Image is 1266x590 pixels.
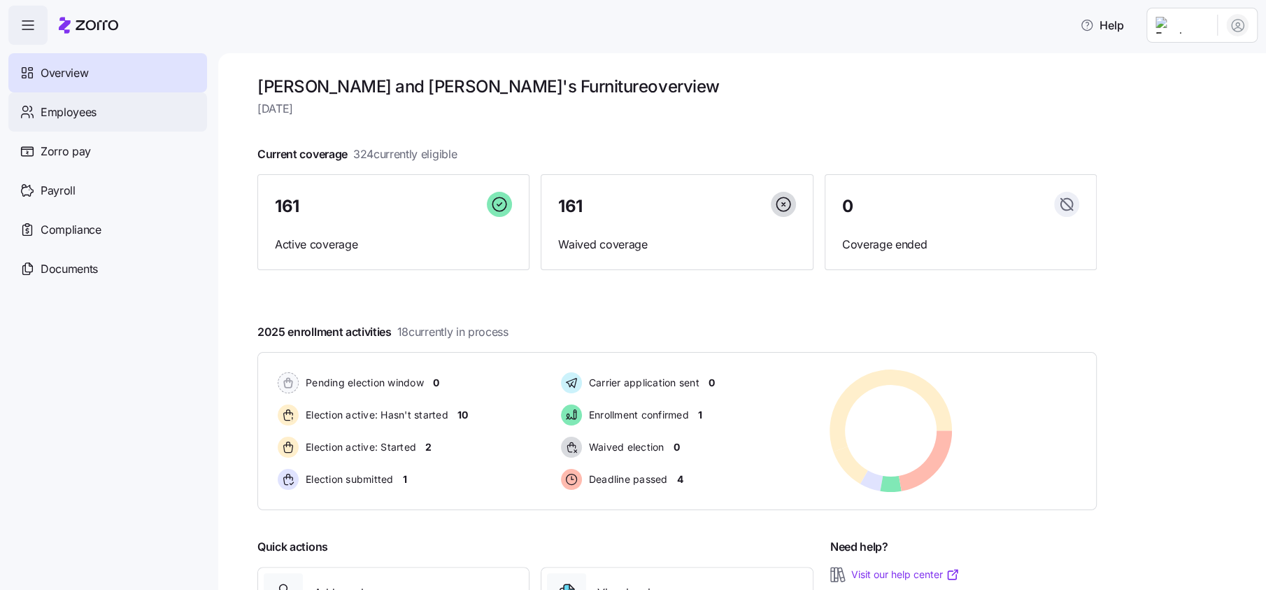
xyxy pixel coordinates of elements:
h1: [PERSON_NAME] and [PERSON_NAME]'s Furniture overview [257,76,1097,97]
span: Waived election [585,440,664,454]
span: 18 currently in process [397,323,508,341]
span: 324 currently eligible [353,146,457,163]
span: [DATE] [257,100,1097,118]
span: Pending election window [301,376,424,390]
img: Employer logo [1155,17,1206,34]
span: 0 [709,376,715,390]
span: Waived coverage [558,236,795,253]
span: Overview [41,64,88,82]
span: 10 [457,408,467,422]
a: Documents [8,249,207,288]
span: Election submitted [301,472,394,486]
span: 1 [698,408,702,422]
span: Help [1080,17,1124,34]
span: 0 [673,440,679,454]
span: 161 [558,198,583,215]
a: Visit our help center [851,568,960,582]
span: 4 [676,472,683,486]
span: Active coverage [275,236,512,253]
a: Employees [8,92,207,132]
span: Quick actions [257,538,328,556]
span: Carrier application sent [585,376,699,390]
span: Election active: Hasn't started [301,408,448,422]
span: Employees [41,104,97,121]
span: Deadline passed [585,472,668,486]
a: Compliance [8,210,207,249]
span: Coverage ended [842,236,1079,253]
span: 2 [425,440,432,454]
button: Help [1069,11,1135,39]
span: 0 [433,376,439,390]
span: Need help? [830,538,888,556]
a: Payroll [8,171,207,210]
span: Compliance [41,221,101,239]
span: Enrollment confirmed [585,408,689,422]
span: 0 [842,198,853,215]
span: 161 [275,198,299,215]
span: Payroll [41,182,76,199]
a: Zorro pay [8,132,207,171]
span: Zorro pay [41,143,91,160]
span: Current coverage [257,146,457,163]
span: 1 [403,472,407,486]
span: Election active: Started [301,440,416,454]
a: Overview [8,53,207,92]
span: Documents [41,260,98,278]
span: 2025 enrollment activities [257,323,508,341]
